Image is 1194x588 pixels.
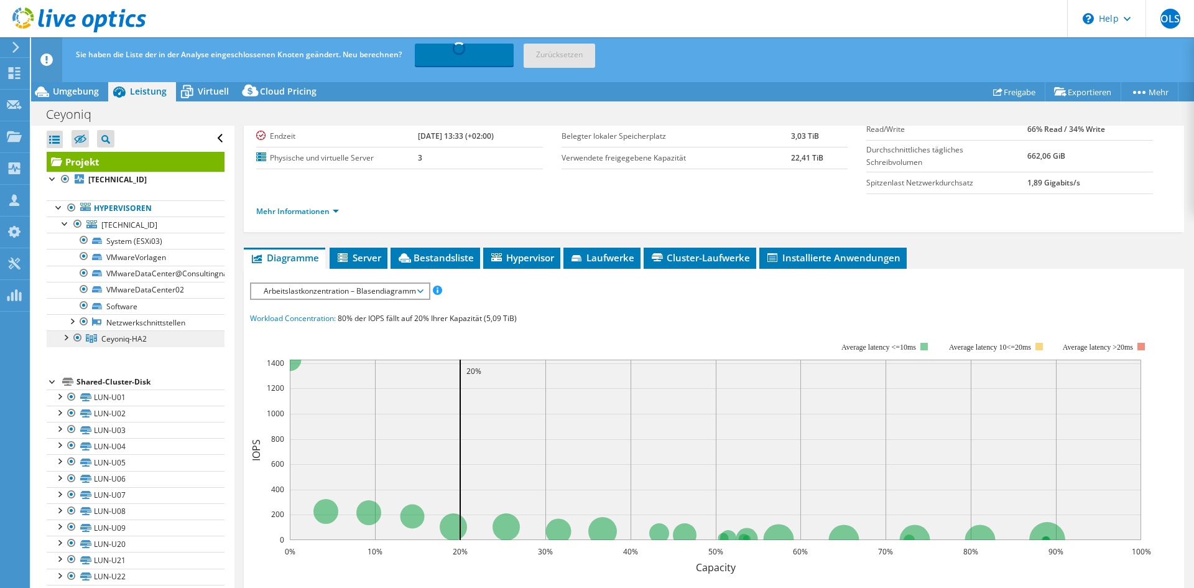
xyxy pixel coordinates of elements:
a: Software [47,298,224,314]
text: 1200 [267,383,284,393]
span: Laufwerke [570,251,634,264]
b: 22,41 TiB [791,152,823,163]
tspan: Average latency 10<=20ms [949,343,1031,352]
a: LUN-U07 [47,487,224,503]
span: [TECHNICAL_ID] [101,220,157,230]
b: [DATE] 13:33 (+02:00) [418,131,494,141]
text: 70% [878,546,893,557]
label: Belegter lokaler Speicherplatz [562,130,791,142]
b: 66% Read / 34% Write [1027,124,1105,134]
span: Bestandsliste [397,251,474,264]
a: LUN-U21 [47,552,224,568]
span: Ceyoniq-HA2 [101,334,147,344]
span: Hypervisor [489,251,554,264]
span: OLS [1160,9,1180,29]
b: [TECHNICAL_ID] [88,174,147,185]
a: Projekt [47,152,224,172]
label: Endzeit [256,130,418,142]
span: Virtuell [198,85,229,97]
span: Installierte Anwendungen [766,251,900,264]
a: Hypervisoren [47,200,224,217]
a: VMwareVorlagen [47,249,224,265]
label: Physische und virtuelle Server [256,152,418,164]
span: Cloud Pricing [260,85,317,97]
span: Diagramme [250,251,319,264]
a: VMwareDataCenter02 [47,282,224,298]
span: Cluster-Laufwerke [650,251,750,264]
text: 1400 [267,358,284,368]
a: LUN-U06 [47,471,224,487]
span: Leistung [130,85,167,97]
a: Mehr [1121,82,1178,101]
label: Durchschnittliches tägliches Schreibvolumen [866,144,1027,169]
b: 662,06 GiB [1027,151,1065,161]
b: 1,89 Gigabits/s [1027,177,1080,188]
a: LUN-U02 [47,406,224,422]
a: VMwareDataCenter@Consultingnas2 [47,266,224,282]
div: Shared-Cluster-Disk [76,375,224,390]
svg: \n [1083,13,1094,24]
a: [TECHNICAL_ID] [47,172,224,188]
a: System (ESXi03) [47,233,224,249]
a: LUN-U08 [47,503,224,520]
text: 800 [271,434,284,444]
span: Sie haben die Liste der in der Analyse eingeschlossenen Knoten geändert. Neu berechnen? [76,49,402,60]
text: 1000 [267,408,284,419]
a: Netzwerkschnittstellen [47,314,224,330]
text: Average latency >20ms [1063,343,1133,352]
text: 100% [1132,546,1151,557]
text: 10% [368,546,382,557]
span: Server [336,251,381,264]
label: Spitzenlast Netzwerkdurchsatz [866,177,1027,189]
text: 90% [1048,546,1063,557]
span: Umgebung [53,85,99,97]
label: Verwendete freigegebene Kapazität [562,152,791,164]
a: LUN-U03 [47,422,224,438]
text: 30% [538,546,553,557]
text: 20% [466,366,481,376]
span: Arbeitslastkonzentration – Blasendiagramm [257,284,422,299]
h1: Ceyoniq [40,108,111,121]
a: LUN-U01 [47,390,224,406]
a: LUN-U05 [47,454,224,470]
text: 40% [623,546,638,557]
tspan: Average latency <=10ms [841,343,916,352]
text: 80% [963,546,978,557]
text: 50% [708,546,723,557]
span: Workload Concentration: [250,313,336,324]
text: IOPS [249,439,263,460]
text: 0 [280,534,284,545]
a: Freigabe [984,82,1045,101]
text: Capacity [696,561,736,574]
text: 200 [271,509,284,520]
text: 0% [285,546,295,557]
text: 600 [271,459,284,469]
span: 80% der IOPS fällt auf 20% Ihrer Kapazität (5,09 TiB) [338,313,517,324]
a: Exportieren [1045,82,1121,101]
a: LUN-U22 [47,569,224,585]
b: 3,03 TiB [791,131,819,141]
text: 400 [271,484,284,495]
a: Ceyoniq-HA2 [47,330,224,347]
a: Wird neu berechnet... [415,44,514,66]
text: 60% [793,546,808,557]
a: LUN-U09 [47,520,224,536]
label: Read/Write [866,123,1027,136]
a: LUN-U20 [47,536,224,552]
a: Mehr Informationen [256,206,339,217]
a: [TECHNICAL_ID] [47,217,224,233]
b: 3 [418,152,422,163]
text: 20% [453,546,468,557]
a: LUN-U04 [47,438,224,454]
